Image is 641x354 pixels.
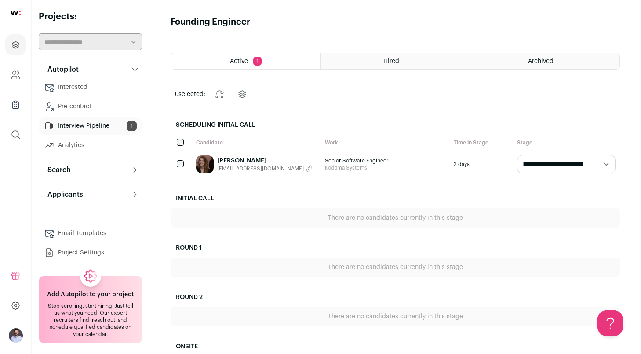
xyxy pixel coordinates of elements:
[321,53,470,69] a: Hired
[5,34,26,55] a: Projects
[470,53,619,69] a: Archived
[175,91,178,97] span: 0
[171,189,620,208] h2: Initial Call
[325,157,445,164] span: Senior Software Engineer
[39,98,142,115] a: Pre-contact
[9,328,23,343] img: 18820289-medium_jpg
[253,57,262,66] span: 1
[44,302,136,338] div: Stop scrolling, start hiring. Just tell us what you need. Our expert recruiters find, reach out, ...
[39,186,142,203] button: Applicants
[39,11,142,23] h2: Projects:
[42,189,83,200] p: Applicants
[171,307,620,326] div: There are no candidates currently in this stage
[171,16,250,28] h1: Founding Engineer
[42,64,79,75] p: Autopilot
[39,244,142,262] a: Project Settings
[449,151,513,178] div: 2 days
[47,290,134,299] h2: Add Autopilot to your project
[528,58,554,64] span: Archived
[39,78,142,96] a: Interested
[5,64,26,85] a: Company and ATS Settings
[39,136,142,154] a: Analytics
[192,135,320,151] div: Candidate
[175,90,205,99] span: selected:
[320,135,449,151] div: Work
[230,58,248,64] span: Active
[171,208,620,228] div: There are no candidates currently in this stage
[196,155,214,173] img: c0740481babcf4620a8142d7304af0c1507fa2a8b11987c759c55a32759c897c.jpg
[39,117,142,135] a: Interview Pipeline1
[217,165,313,172] button: [EMAIL_ADDRESS][DOMAIN_NAME]
[513,135,620,151] div: Stage
[42,165,71,175] p: Search
[383,58,399,64] span: Hired
[11,11,21,15] img: wellfound-shorthand-0d5821cbd27db2630d0214b213865d53afaa358527fdda9d0ea32b1df1b89c2c.svg
[325,164,445,171] span: Kodama Systems
[171,288,620,307] h2: Round 2
[39,61,142,78] button: Autopilot
[171,238,620,258] h2: Round 1
[39,225,142,242] a: Email Templates
[39,276,142,343] a: Add Autopilot to your project Stop scrolling, start hiring. Just tell us what you need. Our exper...
[9,328,23,343] button: Open dropdown
[127,121,137,131] span: 1
[449,135,513,151] div: Time in Stage
[597,310,623,336] iframe: Help Scout Beacon - Open
[217,165,304,172] span: [EMAIL_ADDRESS][DOMAIN_NAME]
[39,161,142,179] button: Search
[5,94,26,115] a: Company Lists
[209,84,230,105] button: Change stage
[171,258,620,277] div: There are no candidates currently in this stage
[171,115,620,135] h2: Scheduling Initial Call
[217,156,313,165] a: [PERSON_NAME]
